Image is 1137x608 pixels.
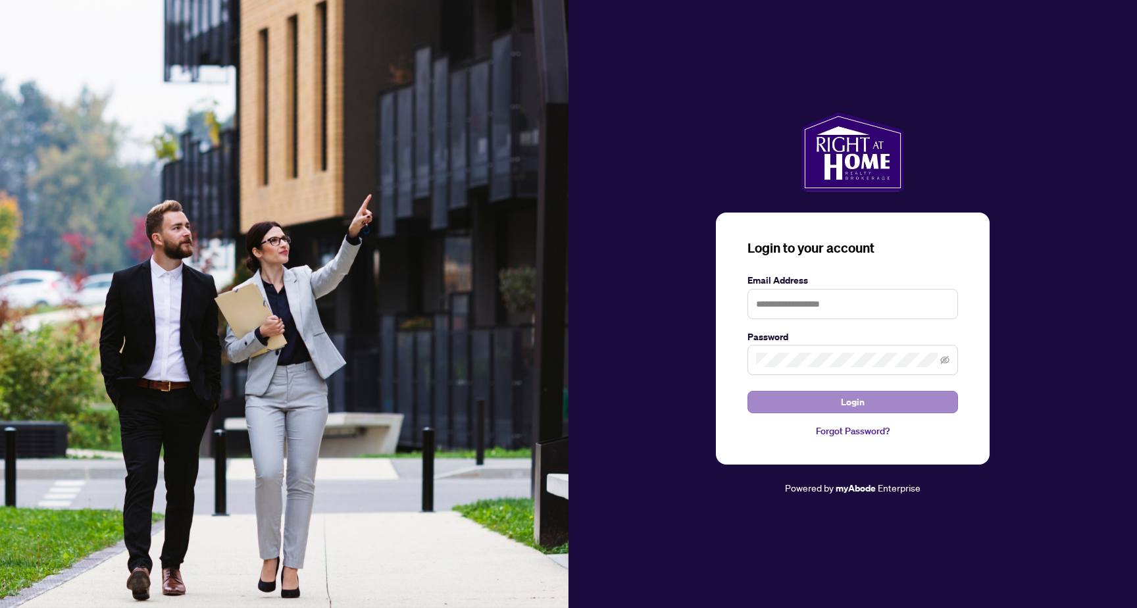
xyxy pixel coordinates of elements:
h3: Login to your account [747,239,958,257]
span: Login [841,392,865,413]
img: ma-logo [801,113,903,191]
a: Forgot Password? [747,424,958,438]
a: myAbode [836,481,876,495]
label: Email Address [747,273,958,288]
span: eye-invisible [940,355,949,365]
span: Powered by [785,482,834,494]
label: Password [747,330,958,344]
button: Login [747,391,958,413]
span: Enterprise [878,482,921,494]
